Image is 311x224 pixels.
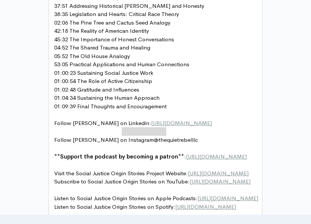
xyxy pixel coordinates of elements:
[54,170,249,177] span: Visit the Social Justice Origin Stories Project Website:
[60,86,70,93] span: :02:
[54,103,167,110] span: 01 39 Final Thoughts and Encouragement
[54,195,258,202] span: Listen to Social Justice Origin Stories on Apple Podcasts:
[54,153,247,160] span: :
[188,170,249,177] span: [URL][DOMAIN_NAME]
[60,153,178,160] span: Support the podcast by becoming a patron
[60,94,70,101] span: :04:
[54,69,153,76] span: 01 23 Sustaining Social Justice Work
[190,178,251,185] span: [URL][DOMAIN_NAME]
[186,153,247,160] span: [URL][DOMAIN_NAME]
[54,86,139,93] span: 01 48 Gratitude and Influences
[54,36,174,43] span: 45:32 The Importance of Honest Conversations
[151,119,212,127] span: [URL][DOMAIN_NAME]
[54,136,198,143] span: Follow [PERSON_NAME] on Instagram
[54,77,152,84] span: 01 54 The Role of Active Citizenship
[54,10,179,17] span: 38:35 Legislation and Hearts: Critical Race Theory
[54,52,130,60] span: 05:52 The Old House Analogy
[54,61,189,68] span: 53:05 Practical Applications and Human Connections
[54,94,160,101] span: 01 34 Sustaining the Human Approach
[54,203,236,210] span: Listen to Social Justice Origin Stories on Spotify:
[54,2,204,9] span: 37:51 Addressing Historical [PERSON_NAME] and Honesty
[197,195,258,202] span: [URL][DOMAIN_NAME]
[54,178,251,185] span: Subscribe to Social Justice Origin Stories on YouTube:
[60,69,70,76] span: :00:
[54,44,150,51] span: 04:52 The Shared Trauma and Healing
[175,203,236,210] span: [URL][DOMAIN_NAME]
[54,27,149,34] span: 42:18 The Reality of American Identity
[54,119,212,127] span: Follow [PERSON_NAME] on Linkedin:
[154,136,198,143] span: @thequietrebelllc
[60,103,70,110] span: :09:
[54,19,170,26] span: 02:06 The Pine Tree and Cactus Seed Analogy
[60,77,70,84] span: :00:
